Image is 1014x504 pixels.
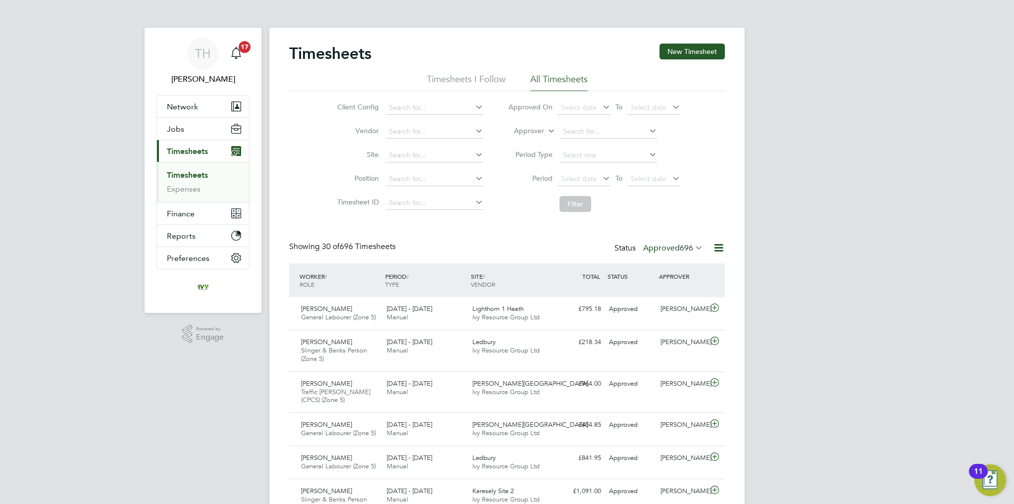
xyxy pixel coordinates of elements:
[605,483,657,500] div: Approved
[157,162,249,202] div: Timesheets
[657,483,708,500] div: [PERSON_NAME]
[156,38,250,85] a: TH[PERSON_NAME]
[974,464,1006,496] button: Open Resource Center, 11 new notifications
[297,267,383,293] div: WORKER
[631,174,666,183] span: Select date
[472,379,588,388] span: [PERSON_NAME][GEOGRAPHIC_DATA]
[386,172,483,186] input: Search for...
[334,150,379,159] label: Site
[472,462,540,470] span: Ivy Resource Group Ltd
[301,420,352,429] span: [PERSON_NAME]
[301,388,370,404] span: Traffic [PERSON_NAME] (CPCS) (Zone 5)
[195,47,211,60] span: TH
[554,334,605,351] div: £218.34
[472,420,588,429] span: [PERSON_NAME][GEOGRAPHIC_DATA]
[387,338,432,346] span: [DATE] - [DATE]
[387,379,432,388] span: [DATE] - [DATE]
[605,334,657,351] div: Approved
[167,147,208,156] span: Timesheets
[472,487,514,495] span: Keresely Site 2
[387,420,432,429] span: [DATE] - [DATE]
[386,125,483,139] input: Search for...
[167,209,195,218] span: Finance
[554,450,605,466] div: £841.95
[554,376,605,392] div: £964.00
[301,454,352,462] span: [PERSON_NAME]
[427,73,506,91] li: Timesheets I Follow
[157,247,249,269] button: Preferences
[471,280,495,288] span: VENDOR
[559,196,591,212] button: Filter
[156,279,250,295] a: Go to home page
[387,454,432,462] span: [DATE] - [DATE]
[508,174,553,183] label: Period
[239,41,251,53] span: 17
[406,272,408,280] span: /
[386,101,483,115] input: Search for...
[657,450,708,466] div: [PERSON_NAME]
[387,346,408,354] span: Manual
[157,225,249,247] button: Reports
[605,301,657,317] div: Approved
[156,73,250,85] span: Tom Harvey
[301,338,352,346] span: [PERSON_NAME]
[554,417,605,433] div: £654.85
[472,495,540,504] span: Ivy Resource Group Ltd
[167,124,184,134] span: Jobs
[385,280,399,288] span: TYPE
[483,272,485,280] span: /
[301,313,376,321] span: General Labourer (Zone 5)
[145,28,261,313] nav: Main navigation
[387,429,408,437] span: Manual
[472,304,524,313] span: Lighthorn 1 Heath
[643,243,703,253] label: Approved
[657,334,708,351] div: [PERSON_NAME]
[387,304,432,313] span: [DATE] - [DATE]
[167,184,201,194] a: Expenses
[289,44,371,63] h2: Timesheets
[657,267,708,285] div: APPROVER
[974,471,983,484] div: 11
[387,388,408,396] span: Manual
[468,267,554,293] div: SITE
[300,280,314,288] span: ROLE
[334,174,379,183] label: Position
[334,126,379,135] label: Vendor
[383,267,468,293] div: PERIOD
[612,101,625,113] span: To
[387,487,432,495] span: [DATE] - [DATE]
[561,174,597,183] span: Select date
[680,243,693,253] span: 696
[561,103,597,112] span: Select date
[659,44,725,59] button: New Timesheet
[157,96,249,117] button: Network
[582,272,600,280] span: TOTAL
[322,242,396,252] span: 696 Timesheets
[605,376,657,392] div: Approved
[554,483,605,500] div: £1,091.00
[157,140,249,162] button: Timesheets
[386,149,483,162] input: Search for...
[559,125,657,139] input: Search for...
[301,346,367,363] span: Slinger & Banks Person (Zone 5)
[196,333,224,342] span: Engage
[657,417,708,433] div: [PERSON_NAME]
[472,346,540,354] span: Ivy Resource Group Ltd
[195,279,211,295] img: ivyresourcegroup-logo-retina.png
[334,198,379,206] label: Timesheet ID
[334,102,379,111] label: Client Config
[301,304,352,313] span: [PERSON_NAME]
[325,272,327,280] span: /
[605,450,657,466] div: Approved
[182,325,224,344] a: Powered byEngage
[196,325,224,333] span: Powered by
[167,253,209,263] span: Preferences
[167,102,198,111] span: Network
[554,301,605,317] div: £795.18
[530,73,588,91] li: All Timesheets
[612,172,625,185] span: To
[657,301,708,317] div: [PERSON_NAME]
[508,102,553,111] label: Approved On
[301,462,376,470] span: General Labourer (Zone 5)
[387,495,408,504] span: Manual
